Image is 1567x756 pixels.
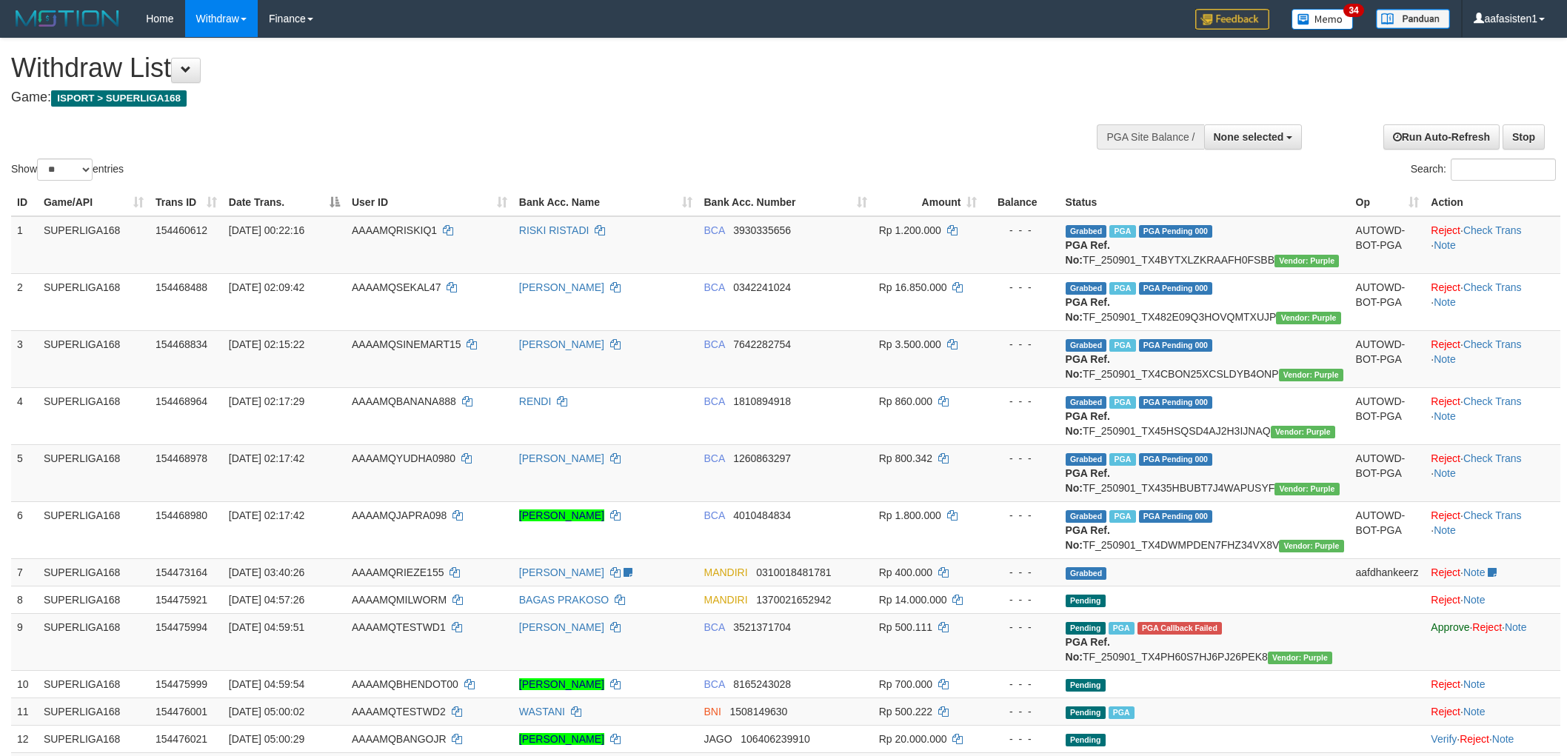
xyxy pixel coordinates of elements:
[1425,613,1560,670] td: · ·
[352,621,446,633] span: AAAAMQTESTWD1
[156,338,207,350] span: 154468834
[11,189,38,216] th: ID
[229,224,304,236] span: [DATE] 00:22:16
[989,451,1053,466] div: - - -
[1109,510,1135,523] span: Marked by aafchoeunmanni
[51,90,187,107] span: ISPORT > SUPERLIGA168
[1425,725,1560,752] td: · ·
[1109,706,1135,719] span: Marked by aafmaleo
[1109,282,1135,295] span: Marked by aafnonsreyleab
[1137,622,1222,635] span: PGA Error
[1463,706,1486,717] a: Note
[11,586,38,613] td: 8
[1279,540,1343,552] span: Vendor URL: https://trx4.1velocity.biz
[229,594,304,606] span: [DATE] 04:57:26
[879,678,932,690] span: Rp 700.000
[156,678,207,690] span: 154475999
[1060,189,1350,216] th: Status
[11,7,124,30] img: MOTION_logo.png
[352,566,444,578] span: AAAAMQRIEZE155
[352,733,447,745] span: AAAAMQBANGOJR
[1434,410,1456,422] a: Note
[1411,158,1556,181] label: Search:
[1434,467,1456,479] a: Note
[1425,558,1560,586] td: ·
[1279,369,1343,381] span: Vendor URL: https://trx4.1velocity.biz
[1276,312,1340,324] span: Vendor URL: https://trx4.1velocity.biz
[704,395,725,407] span: BCA
[38,670,150,698] td: SUPERLIGA168
[229,338,304,350] span: [DATE] 02:15:22
[1425,698,1560,725] td: ·
[1505,621,1527,633] a: Note
[1463,395,1522,407] a: Check Trans
[1060,273,1350,330] td: TF_250901_TX482E09Q3HOVQMTXUJP
[1431,733,1457,745] a: Verify
[519,509,604,521] a: [PERSON_NAME]
[1431,621,1469,633] a: Approve
[519,678,604,690] a: [PERSON_NAME]
[519,224,589,236] a: RISKI RISTADI
[1431,452,1460,464] a: Reject
[1460,733,1489,745] a: Reject
[1425,189,1560,216] th: Action
[1463,678,1486,690] a: Note
[519,621,604,633] a: [PERSON_NAME]
[756,594,831,606] span: Copy 1370021652942 to clipboard
[1376,9,1450,29] img: panduan.png
[1066,282,1107,295] span: Grabbed
[38,387,150,444] td: SUPERLIGA168
[1109,622,1135,635] span: Marked by aafmaleo
[1463,594,1486,606] a: Note
[11,501,38,558] td: 6
[223,189,346,216] th: Date Trans.: activate to sort column descending
[1350,558,1426,586] td: aafdhankeerz
[1431,706,1460,717] a: Reject
[38,613,150,670] td: SUPERLIGA168
[989,620,1053,635] div: - - -
[989,732,1053,746] div: - - -
[156,281,207,293] span: 154468488
[1350,501,1426,558] td: AUTOWD-BOT-PGA
[879,566,932,578] span: Rp 400.000
[989,394,1053,409] div: - - -
[1425,586,1560,613] td: ·
[879,224,941,236] span: Rp 1.200.000
[989,280,1053,295] div: - - -
[704,733,732,745] span: JAGO
[1268,652,1332,664] span: Vendor URL: https://trx4.1velocity.biz
[11,90,1030,105] h4: Game:
[733,338,791,350] span: Copy 7642282754 to clipboard
[229,452,304,464] span: [DATE] 02:17:42
[704,594,748,606] span: MANDIRI
[1425,501,1560,558] td: · ·
[11,387,38,444] td: 4
[1066,595,1106,607] span: Pending
[879,452,932,464] span: Rp 800.342
[156,509,207,521] span: 154468980
[1425,330,1560,387] td: · ·
[1274,255,1339,267] span: Vendor URL: https://trx4.1velocity.biz
[352,281,441,293] span: AAAAMQSEKAL47
[156,395,207,407] span: 154468964
[704,338,725,350] span: BCA
[229,566,304,578] span: [DATE] 03:40:26
[1066,339,1107,352] span: Grabbed
[1060,613,1350,670] td: TF_250901_TX4PH60S7HJ6PJ26PEK8
[1066,622,1106,635] span: Pending
[229,706,304,717] span: [DATE] 05:00:02
[11,158,124,181] label: Show entries
[11,698,38,725] td: 11
[1434,239,1456,251] a: Note
[1066,396,1107,409] span: Grabbed
[730,706,788,717] span: Copy 1508149630 to clipboard
[704,281,725,293] span: BCA
[1431,509,1460,521] a: Reject
[150,189,223,216] th: Trans ID: activate to sort column ascending
[1343,4,1363,17] span: 34
[11,670,38,698] td: 10
[879,621,932,633] span: Rp 500.111
[879,733,947,745] span: Rp 20.000.000
[352,706,446,717] span: AAAAMQTESTWD2
[38,586,150,613] td: SUPERLIGA168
